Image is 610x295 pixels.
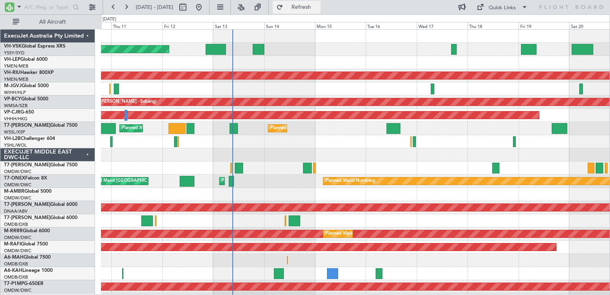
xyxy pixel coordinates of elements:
a: VH-LEPGlobal 6000 [4,57,48,62]
span: [DATE] - [DATE] [136,4,173,11]
span: All Aircraft [21,19,84,25]
input: A/C (Reg. or Type) [24,1,70,13]
div: Sat 13 [213,22,264,29]
div: Planned Maint Dubai (Al Maktoum Intl) [122,122,200,134]
div: Wed 17 [417,22,467,29]
a: YSSY/SYD [4,50,24,56]
span: T7-[PERSON_NAME] [4,202,50,207]
div: Planned Maint Nurnberg [325,175,375,187]
a: DNAA/ABV [4,208,28,214]
div: Thu 18 [467,22,518,29]
a: OMDB/DXB [4,261,28,267]
span: VP-CJR [4,110,20,115]
a: A6-KAHLineage 1000 [4,268,53,273]
a: VH-L2BChallenger 604 [4,136,55,141]
a: OMDB/DXB [4,221,28,227]
span: T7-[PERSON_NAME] [4,123,50,128]
a: VHHH/HKG [4,116,28,122]
a: WSSL/XSP [4,129,25,135]
div: Quick Links [489,4,516,12]
a: YMEN/MEB [4,63,28,69]
span: M-JGVJ [4,84,22,88]
span: A6-MAH [4,255,24,260]
span: VP-BCY [4,97,21,102]
span: VH-L2B [4,136,21,141]
a: VP-CJRG-650 [4,110,34,115]
div: Planned Maint Dubai (Al Maktoum Intl) [222,175,300,187]
a: YSHL/WOL [4,142,27,148]
a: OMDW/DWC [4,287,32,293]
div: Planned Maint [GEOGRAPHIC_DATA] (Seletar) [270,122,364,134]
button: All Aircraft [9,16,87,28]
div: Fri 19 [519,22,569,29]
a: OMDW/DWC [4,195,32,201]
button: Quick Links [473,1,532,14]
span: Refresh [285,4,318,10]
a: WIHH/HLP [4,90,26,96]
span: T7-[PERSON_NAME] [4,163,50,167]
a: T7-P1MPG-650ER [4,281,44,286]
a: T7-[PERSON_NAME]Global 7500 [4,123,77,128]
span: M-RAFI [4,242,21,247]
div: Fri 12 [162,22,213,29]
span: VH-RIU [4,70,20,75]
a: M-RRRRGlobal 6000 [4,229,50,233]
a: T7-[PERSON_NAME]Global 6000 [4,215,77,220]
a: VH-VSKGlobal Express XRS [4,44,65,49]
a: T7-[PERSON_NAME]Global 6000 [4,202,77,207]
span: M-RRRR [4,229,23,233]
a: OMDW/DWC [4,169,32,175]
a: OMDW/DWC [4,248,32,254]
a: OMDW/DWC [4,182,32,188]
a: A6-MAHGlobal 7500 [4,255,51,260]
span: T7-ONEX [4,176,25,181]
a: OMDB/DXB [4,274,28,280]
div: Thu 11 [111,22,162,29]
div: [DATE] [103,16,116,23]
a: T7-[PERSON_NAME]Global 7500 [4,163,77,167]
span: T7-P1MP [4,281,24,286]
a: VH-RIUHawker 800XP [4,70,53,75]
a: WMSA/SZB [4,103,28,109]
div: Mon 15 [315,22,366,29]
a: M-AMBRGlobal 5000 [4,189,51,194]
span: M-AMBR [4,189,24,194]
span: VH-VSK [4,44,22,49]
a: VP-BCYGlobal 5000 [4,97,48,102]
div: Planned Maint Dubai (Al Maktoum Intl) [325,228,404,240]
span: A6-KAH [4,268,22,273]
button: Refresh [273,1,321,14]
a: OMDW/DWC [4,235,32,241]
div: Sun 14 [264,22,315,29]
a: M-RAFIGlobal 7500 [4,242,48,247]
div: Tue 16 [366,22,416,29]
a: T7-ONEXFalcon 8X [4,176,47,181]
span: T7-[PERSON_NAME] [4,215,50,220]
span: VH-LEP [4,57,20,62]
a: YMEN/MEB [4,76,28,82]
a: M-JGVJGlobal 5000 [4,84,49,88]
